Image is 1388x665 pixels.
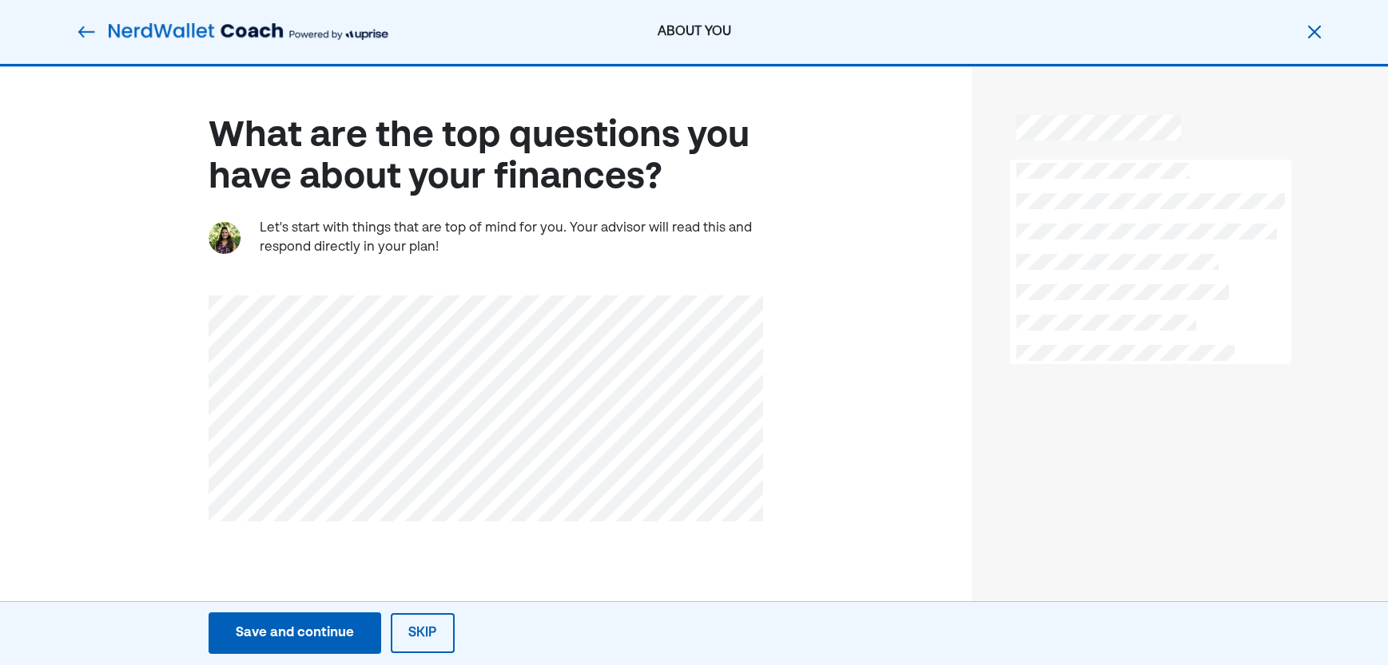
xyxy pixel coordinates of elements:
button: Skip [391,613,455,653]
div: Save and continue [236,623,354,643]
div: Let's start with things that are top of mind for you. Your advisor will read this and respond dir... [260,219,764,257]
button: Save and continue [209,612,381,654]
div: ABOUT YOU [486,22,901,42]
div: What are the top questions you have about your finances? [209,116,764,200]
